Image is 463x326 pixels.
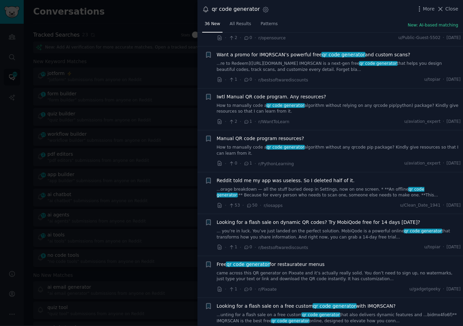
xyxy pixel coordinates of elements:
[443,244,444,250] span: ·
[271,319,310,323] span: qr code generator
[255,34,256,41] span: ·
[244,77,252,83] span: 0
[408,22,458,28] button: New: AI-based matching
[217,177,355,184] a: Reddit told me my app was useless. So I deleted half of it.
[301,312,340,317] span: qr code generator
[225,160,226,167] span: ·
[217,219,420,226] a: Looking for a flash sale on dynamic QR codes? Try MobiQode free for 14 days [DATE]?
[243,202,244,209] span: ·
[447,119,461,125] span: [DATE]
[244,160,252,167] span: 1
[225,34,226,41] span: ·
[217,51,411,58] a: Want a promo for IMQRSCAN’s powerful freeqr code generatorand custom scans?
[258,19,280,33] a: Patterns
[229,160,237,167] span: 0
[225,118,226,125] span: ·
[255,160,256,167] span: ·
[217,312,461,324] a: ...unting for a flash sale on a free customqr code generatorthat also delivers dynamic features a...
[240,76,241,83] span: ·
[261,21,278,27] span: Patterns
[321,52,365,57] span: qr code generator
[240,34,241,41] span: ·
[229,35,237,41] span: 2
[359,61,398,66] span: qr code generator
[229,286,237,292] span: 1
[229,244,237,250] span: 1
[229,203,240,209] span: 53
[258,287,277,292] span: r/Pixoate
[240,118,241,125] span: ·
[225,244,226,251] span: ·
[443,119,444,125] span: ·
[447,77,461,83] span: [DATE]
[227,19,253,33] a: All Results
[217,261,325,268] a: Freeqr code generatorfor restaurateur menus
[244,286,252,292] span: 0
[240,286,241,293] span: ·
[404,160,441,167] span: u/aviation_expert
[443,77,444,83] span: ·
[217,270,461,282] a: came across this QR generator on Pixoate and it’s actually really solid. You don’t need to sign u...
[217,103,461,115] a: How to manually code aqr code generatoralgorithm without relying on any qrcode pip(python) packag...
[409,286,441,292] span: u/gadgetgeeky
[398,35,441,41] span: u/Public-Guest-5502
[447,203,461,209] span: [DATE]
[404,119,441,125] span: u/aviation_expert
[240,160,241,167] span: ·
[225,76,226,83] span: ·
[225,202,226,209] span: ·
[217,261,325,268] span: Free for restaurateur menus
[264,203,283,208] span: r/iosapps
[258,78,308,82] span: r/bestsoftwarediscounts
[260,202,261,209] span: ·
[447,244,461,250] span: [DATE]
[255,286,256,293] span: ·
[404,229,442,233] span: qr code generator
[447,35,461,41] span: [DATE]
[225,286,226,293] span: ·
[255,244,256,251] span: ·
[217,228,461,240] a: ... you’re in luck. You’ve just landed on the perfect solution. MobiQode is a powerful onlineqr c...
[424,77,441,83] span: u/topiar
[217,51,411,58] span: Want a promo for IMQRSCAN’s powerful free and custom scans?
[313,303,357,309] span: qr code generator
[230,21,251,27] span: All Results
[400,203,440,209] span: u/Clean_Date_1941
[424,244,441,250] span: u/topiar
[447,286,461,292] span: [DATE]
[244,244,252,250] span: 0
[258,36,286,40] span: r/opensource
[217,93,326,100] a: Iwtl Manual QR code program. Any resources?
[437,5,458,13] button: Close
[447,160,461,167] span: [DATE]
[240,244,241,251] span: ·
[246,203,257,209] span: 50
[255,118,256,125] span: ·
[217,145,461,156] a: How to manually code aqr code generatoralgorithm without any qrcode pip package? Kindly give reso...
[244,35,252,41] span: 0
[416,5,435,13] button: More
[205,21,220,27] span: 36 New
[266,145,305,150] span: qr code generator
[212,5,260,14] div: qr code generator
[266,103,305,108] span: qr code generator
[229,119,237,125] span: 2
[443,286,444,292] span: ·
[244,119,252,125] span: 1
[202,19,223,33] a: 36 New
[443,35,444,41] span: ·
[217,303,396,310] a: Looking for a flash sale on a free customqr code generatorwith IMQRSCAN?
[217,135,304,142] a: Manual QR code program resources?
[258,245,308,250] span: r/bestsoftwarediscounts
[255,76,256,83] span: ·
[423,5,435,13] span: More
[445,5,458,13] span: Close
[217,303,396,310] span: Looking for a flash sale on a free custom with IMQRSCAN?
[217,187,461,198] a: ...orage breakdown — all the stuff buried deep in Settings, now on one screen. * **An offlineqr c...
[217,61,461,73] a: ...re to Redeem]([URL][DOMAIN_NAME] IMQRSCAN is a next-gen freeqr code generatorthat helps you de...
[229,77,237,83] span: 1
